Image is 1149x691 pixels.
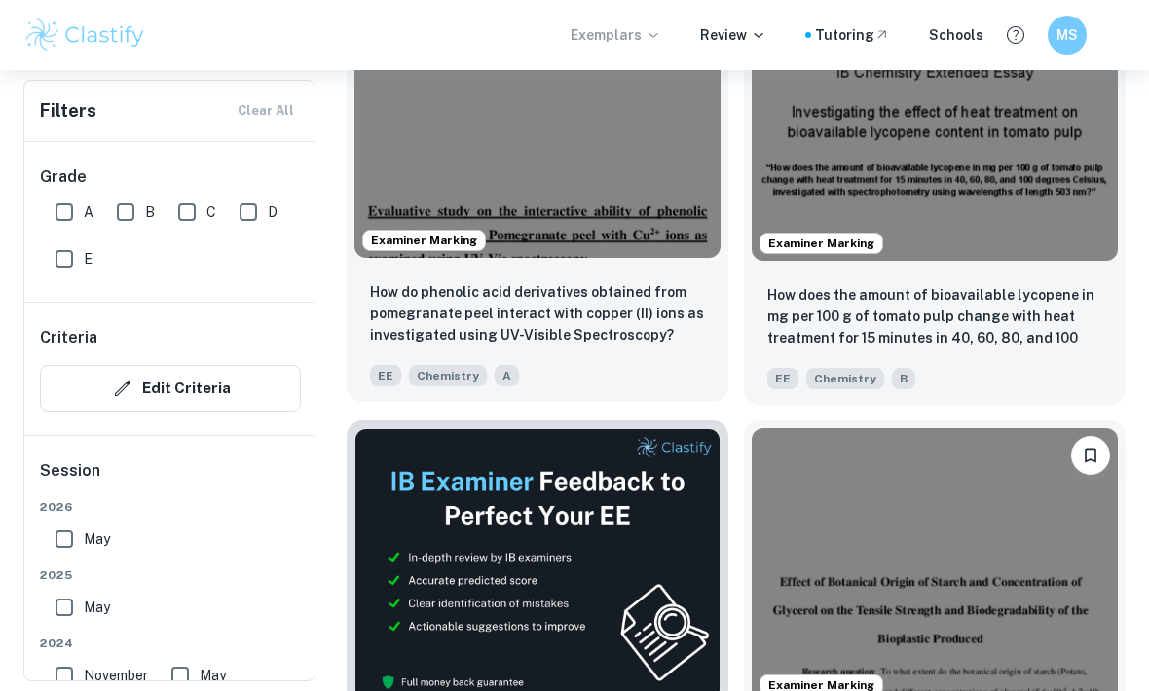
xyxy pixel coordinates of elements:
[84,528,110,550] span: May
[370,365,401,386] span: EE
[40,365,301,412] button: Edit Criteria
[1048,16,1087,55] button: MS
[206,201,216,223] span: C
[760,235,882,252] span: Examiner Marking
[409,365,487,386] span: Chemistry
[767,284,1102,350] p: How does the amount of bioavailable lycopene in mg per 100 g of tomato pulp change with heat trea...
[40,635,301,652] span: 2024
[200,665,226,686] span: May
[84,597,110,618] span: May
[145,201,155,223] span: B
[370,281,705,345] p: How do phenolic acid derivatives obtained from pomegranate peel interact with copper (II) ions as...
[363,232,485,249] span: Examiner Marking
[84,248,93,270] span: E
[84,665,148,686] span: November
[40,97,96,125] h6: Filters
[84,201,93,223] span: A
[268,201,278,223] span: D
[495,365,519,386] span: A
[1071,436,1110,475] button: Bookmark
[40,566,301,584] span: 2025
[999,18,1032,52] button: Help and Feedback
[40,165,301,189] h6: Grade
[806,368,884,389] span: Chemistry
[892,368,915,389] span: B
[767,368,798,389] span: EE
[700,24,766,46] p: Review
[1056,24,1079,46] h6: MS
[929,24,983,46] a: Schools
[40,326,97,349] h6: Criteria
[571,24,661,46] p: Exemplars
[23,16,147,55] img: Clastify logo
[40,498,301,516] span: 2026
[815,24,890,46] a: Tutoring
[40,459,301,498] h6: Session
